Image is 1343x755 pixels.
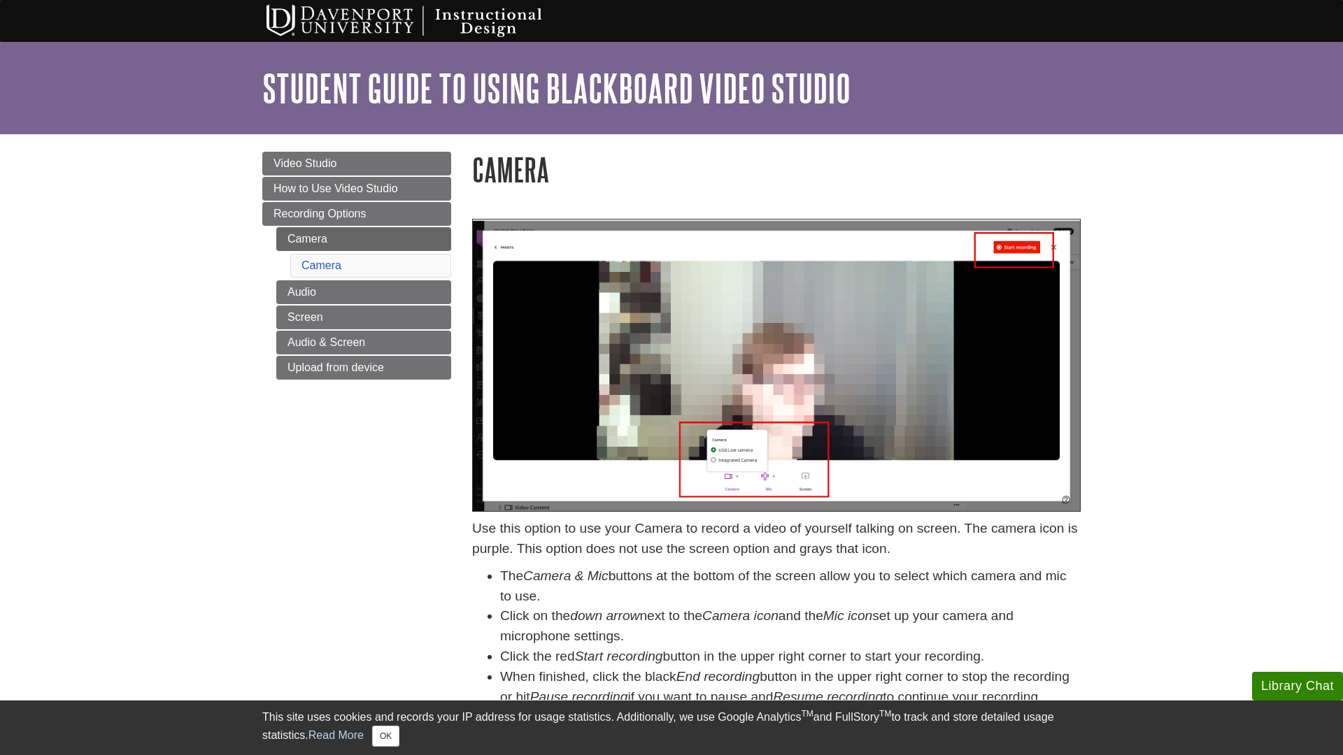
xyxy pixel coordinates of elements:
[301,259,341,271] a: Camera
[276,331,451,354] a: Audio & Screen
[273,208,367,220] span: Recording Options
[500,566,1081,607] li: The buttons at the bottom of the screen allow you to select which camera and mic to use.
[570,608,639,623] em: down arrow
[879,709,891,719] sup: TM
[823,608,872,623] em: Mic icon
[575,649,663,663] em: Start recording
[372,726,399,747] button: Close
[276,356,451,380] a: Upload from device
[472,219,1081,512] img: camera options
[308,729,364,741] a: Read More
[500,606,1081,647] li: Click on the next to the and the set up your camera and microphone settings.
[801,709,813,719] sup: TM
[273,182,398,194] span: How to Use Video Studio
[276,280,451,304] a: Audio
[262,152,451,380] div: Guide Page Menu
[676,669,760,684] em: End recording
[472,519,1081,559] p: Use this option to use your Camera to record a video of yourself talking on screen. The camera ic...
[472,152,1081,187] h1: Camera
[773,689,883,704] em: Resume recording
[530,689,628,704] em: Pause recording
[273,157,336,169] span: Video Studio
[262,202,451,226] a: Recording Options
[262,66,851,110] a: Student Guide to Using Blackboard Video Studio
[262,177,451,201] a: How to Use Video Studio
[500,647,1081,667] li: Click the red button in the upper right corner to start your recording.
[262,709,1081,747] div: This site uses cookies and records your IP address for usage statistics. Additionally, we use Goo...
[500,667,1081,707] li: When finished, click the black button in the upper right corner to stop the recording or hit if y...
[262,152,451,175] a: Video Studio
[702,608,779,623] em: Camera icon
[1252,672,1343,700] button: Library Chat
[523,568,609,583] em: Camera & Mic
[276,227,451,251] a: Camera
[276,305,451,329] a: Screen
[255,3,591,38] img: Davenport University Instructional Design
